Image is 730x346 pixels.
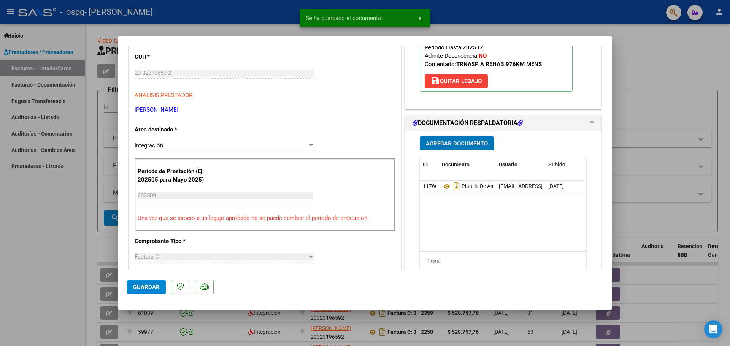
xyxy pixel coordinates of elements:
[452,180,462,192] i: Descargar documento
[413,118,523,128] h1: DOCUMENTACIÓN RESPALDATORIA
[405,115,601,131] mat-expansion-panel-header: DOCUMENTACIÓN RESPALDATORIA
[431,76,440,85] mat-icon: save
[548,161,565,167] span: Subido
[426,140,488,147] span: Agregar Documento
[548,183,564,189] span: [DATE]
[425,61,542,68] span: Comentario:
[135,237,213,246] p: Comprobante Tipo *
[420,156,439,173] datatable-header-cell: ID
[425,19,542,68] span: CUIL: Nombre y Apellido: Período Desde: Período Hasta: Admite Dependencia:
[138,167,214,184] p: Período de Prestación (Ej: 202505 para Mayo 2025)
[135,253,159,260] span: Factura C
[135,142,163,149] span: Integración
[420,136,494,150] button: Agregar Documento
[423,183,438,189] span: 11766
[479,52,487,59] strong: NO
[463,44,483,51] strong: 202512
[413,11,427,25] button: x
[704,320,722,338] div: Open Intercom Messenger
[133,284,160,291] span: Guardar
[420,252,586,271] div: 1 total
[135,106,395,114] p: [PERSON_NAME]
[135,53,213,62] p: CUIT
[431,78,482,85] span: Quitar Legajo
[442,183,511,190] span: Planilla De Asistencia
[496,156,545,173] datatable-header-cell: Usuario
[138,214,392,223] p: Una vez que se asoció a un legajo aprobado no se puede cambiar el período de prestación.
[456,61,542,68] strong: TRNASP A REHAB 976KM MENS
[583,156,621,173] datatable-header-cell: Acción
[442,161,470,167] span: Documento
[499,183,630,189] span: [EMAIL_ADDRESS][DOMAIN_NAME] - - [PERSON_NAME]
[135,125,213,134] p: Area destinado *
[439,156,496,173] datatable-header-cell: Documento
[425,74,488,88] button: Quitar Legajo
[419,15,421,22] span: x
[423,161,428,167] span: ID
[306,14,383,22] span: Se ha guardado el documento!
[127,280,166,294] button: Guardar
[405,131,601,288] div: DOCUMENTACIÓN RESPALDATORIA
[499,161,517,167] span: Usuario
[135,92,192,99] span: ANALISIS PRESTADOR
[545,156,583,173] datatable-header-cell: Subido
